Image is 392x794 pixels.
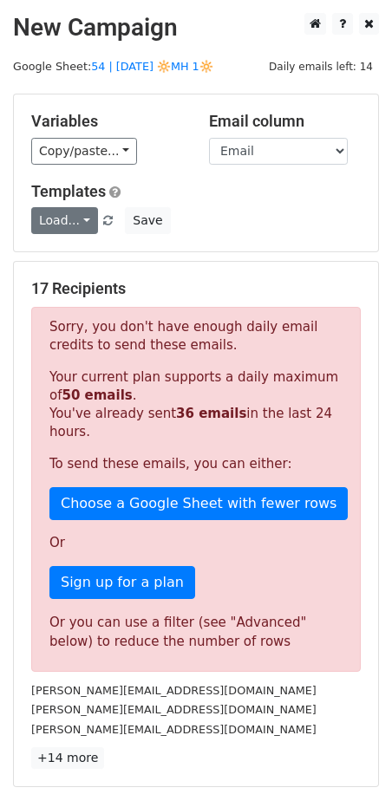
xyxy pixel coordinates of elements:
small: [PERSON_NAME][EMAIL_ADDRESS][DOMAIN_NAME] [31,703,317,716]
h2: New Campaign [13,13,379,42]
p: Or [49,534,343,552]
a: Templates [31,182,106,200]
a: Sign up for a plan [49,566,195,599]
p: To send these emails, you can either: [49,455,343,473]
small: [PERSON_NAME][EMAIL_ADDRESS][DOMAIN_NAME] [31,684,317,697]
strong: 36 emails [176,406,246,421]
p: Your current plan supports a daily maximum of . You've already sent in the last 24 hours. [49,368,343,441]
h5: Variables [31,112,183,131]
a: Daily emails left: 14 [263,60,379,73]
iframe: Chat Widget [305,711,392,794]
small: Google Sheet: [13,60,213,73]
a: Copy/paste... [31,138,137,165]
button: Save [125,207,170,234]
p: Sorry, you don't have enough daily email credits to send these emails. [49,318,343,355]
h5: 17 Recipients [31,279,361,298]
h5: Email column [209,112,361,131]
a: 54 | [DATE] 🔆MH 1🔆 [91,60,213,73]
div: Or you can use a filter (see "Advanced" below) to reduce the number of rows [49,613,343,652]
a: +14 more [31,747,104,769]
a: Load... [31,207,98,234]
small: [PERSON_NAME][EMAIL_ADDRESS][DOMAIN_NAME] [31,723,317,736]
strong: 50 emails [62,387,132,403]
a: Choose a Google Sheet with fewer rows [49,487,348,520]
span: Daily emails left: 14 [263,57,379,76]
